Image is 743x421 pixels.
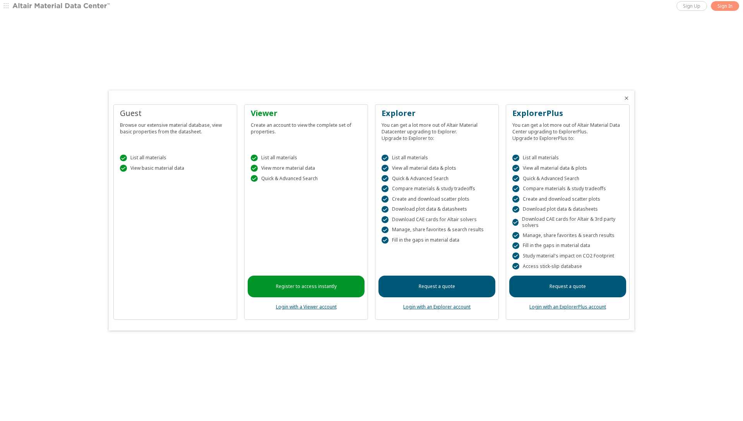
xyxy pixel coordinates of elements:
[512,263,623,270] div: Access stick-slip database
[512,216,623,228] div: Download CAE cards for Altair & 3rd party solvers
[512,165,623,172] div: View all material data & plots
[382,216,389,223] div: 
[382,196,492,203] div: Create and download scatter plots
[623,95,630,101] button: Close
[382,196,389,203] div: 
[403,303,471,310] a: Login with an Explorer account
[512,119,623,141] div: You can get a lot more out of Altair Material Data Center upgrading to ExplorerPlus. Upgrade to E...
[251,155,258,162] div: 
[276,303,337,310] a: Login with a Viewer account
[120,155,127,162] div: 
[251,175,361,182] div: Quick & Advanced Search
[251,165,258,172] div: 
[382,216,492,223] div: Download CAE cards for Altair solvers
[512,219,519,226] div: 
[251,108,361,119] div: Viewer
[512,155,519,162] div: 
[251,119,361,135] div: Create an account to view the complete set of properties.
[382,237,389,244] div: 
[382,185,492,192] div: Compare materials & study tradeoffs
[251,175,258,182] div: 
[251,155,361,162] div: List all materials
[512,175,623,182] div: Quick & Advanced Search
[512,242,623,249] div: Fill in the gaps in material data
[512,252,519,259] div: 
[382,175,492,182] div: Quick & Advanced Search
[382,119,492,141] div: You can get a lot more out of Altair Material Datacenter upgrading to Explorer. Upgrade to Explor...
[120,108,231,119] div: Guest
[512,196,623,203] div: Create and download scatter plots
[512,263,519,270] div: 
[378,276,495,297] a: Request a quote
[382,165,389,172] div: 
[120,165,231,172] div: View basic material data
[529,303,606,310] a: Login with an ExplorerPlus account
[512,242,519,249] div: 
[120,165,127,172] div: 
[512,175,519,182] div: 
[512,232,519,239] div: 
[382,165,492,172] div: View all material data & plots
[512,185,519,192] div: 
[120,119,231,135] div: Browse our extensive material database, view basic properties from the datasheet.
[512,155,623,162] div: List all materials
[512,252,623,259] div: Study material's impact on CO2 Footprint
[382,155,492,162] div: List all materials
[512,108,623,119] div: ExplorerPlus
[382,108,492,119] div: Explorer
[382,185,389,192] div: 
[382,206,492,213] div: Download plot data & datasheets
[512,206,519,213] div: 
[382,155,389,162] div: 
[512,206,623,213] div: Download plot data & datasheets
[120,155,231,162] div: List all materials
[251,165,361,172] div: View more material data
[509,276,626,297] a: Request a quote
[512,232,623,239] div: Manage, share favorites & search results
[248,276,365,297] a: Register to access instantly
[382,175,389,182] div: 
[382,206,389,213] div: 
[512,165,519,172] div: 
[512,196,519,203] div: 
[512,185,623,192] div: Compare materials & study tradeoffs
[382,227,492,234] div: Manage, share favorites & search results
[382,237,492,244] div: Fill in the gaps in material data
[382,227,389,234] div: 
